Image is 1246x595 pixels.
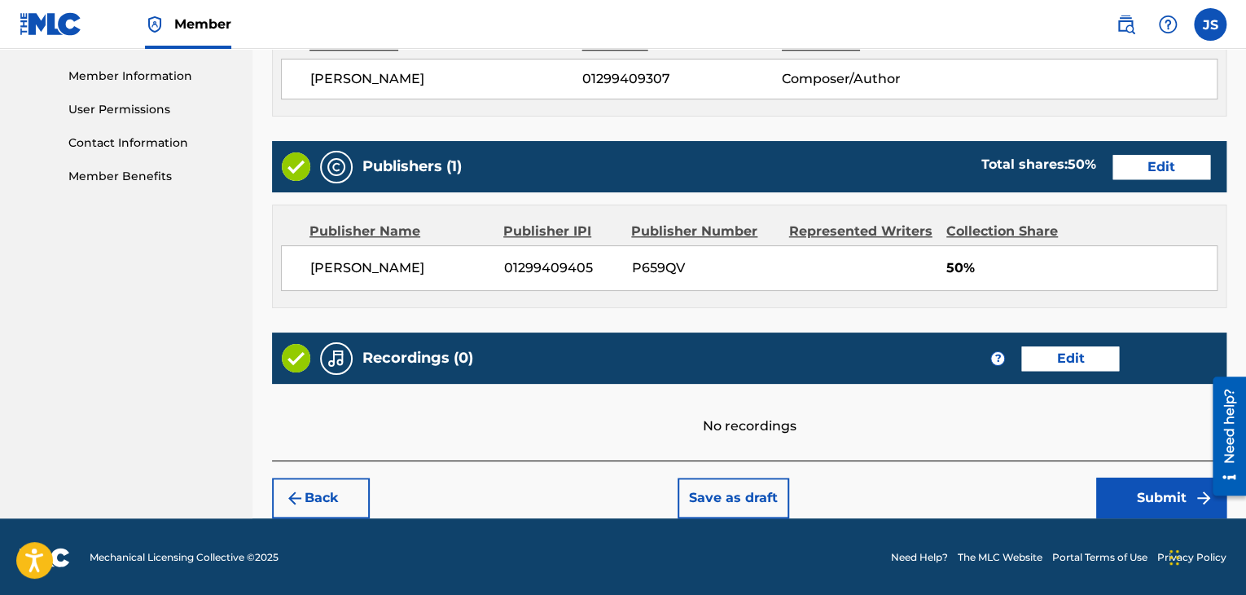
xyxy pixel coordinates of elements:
[310,258,492,278] span: [PERSON_NAME]
[958,550,1042,565] a: The MLC Website
[789,222,934,241] div: Represented Writers
[327,157,346,177] img: Publishers
[282,344,310,372] img: Valid
[310,69,582,89] span: [PERSON_NAME]
[1068,156,1096,172] span: 50 %
[309,222,491,241] div: Publisher Name
[68,168,233,185] a: Member Benefits
[631,222,776,241] div: Publisher Number
[68,134,233,152] a: Contact Information
[20,548,70,567] img: logo
[1152,8,1184,41] div: Help
[1200,371,1246,502] iframe: Resource Center
[1116,15,1135,34] img: search
[282,152,310,181] img: Valid
[174,15,231,33] span: Member
[632,258,777,278] span: P659QV
[1109,8,1142,41] a: Public Search
[1165,517,1246,595] iframe: Chat Widget
[20,12,82,36] img: MLC Logo
[1052,550,1147,565] a: Portal Terms of Use
[891,550,948,565] a: Need Help?
[1096,478,1226,518] button: Submit
[68,101,233,118] a: User Permissions
[504,258,620,278] span: 01299409405
[1112,155,1210,179] button: Edit
[946,222,1082,241] div: Collection Share
[90,550,279,565] span: Mechanical Licensing Collective © 2025
[285,488,305,508] img: 7ee5dd4eb1f8a8e3ef2f.svg
[1194,8,1226,41] div: User Menu
[362,349,473,368] h5: Recordings (0)
[327,349,346,368] img: Recordings
[782,69,963,89] span: Composer/Author
[145,15,165,34] img: Top Rightsholder
[1158,15,1178,34] img: help
[1169,533,1179,582] div: Drag
[68,68,233,85] a: Member Information
[678,478,789,518] button: Save as draft
[1157,550,1226,565] a: Privacy Policy
[272,384,1226,436] div: No recordings
[981,155,1096,174] div: Total shares:
[991,352,1004,365] span: ?
[272,478,370,518] button: Back
[1021,346,1119,371] button: Edit
[1194,488,1213,508] img: f7272a7cc735f4ea7f67.svg
[946,258,1217,278] span: 50%
[503,222,619,241] div: Publisher IPI
[582,69,782,89] span: 01299409307
[362,157,462,176] h5: Publishers (1)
